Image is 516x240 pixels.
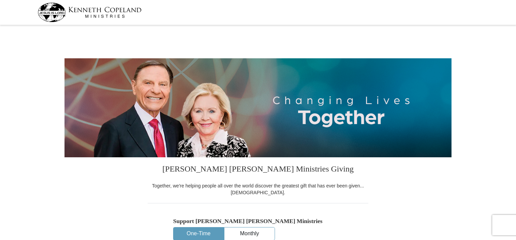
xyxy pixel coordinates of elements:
[148,182,368,196] div: Together, we're helping people all over the world discover the greatest gift that has ever been g...
[173,218,343,225] h5: Support [PERSON_NAME] [PERSON_NAME] Ministries
[224,227,275,240] button: Monthly
[38,3,142,22] img: kcm-header-logo.svg
[148,157,368,182] h3: [PERSON_NAME] [PERSON_NAME] Ministries Giving
[173,227,224,240] button: One-Time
